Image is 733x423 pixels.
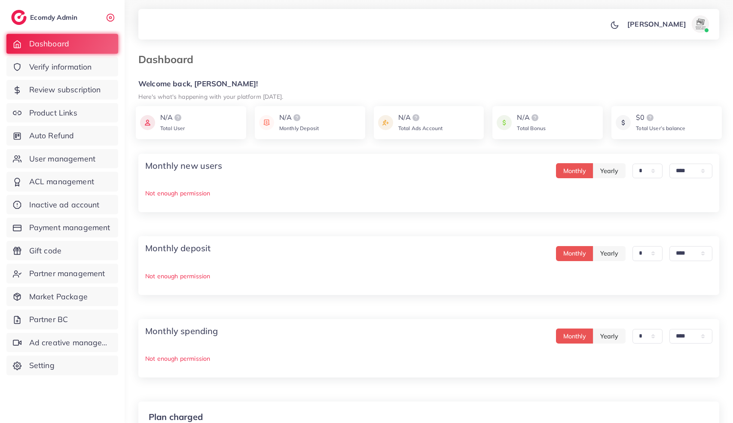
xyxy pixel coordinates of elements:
button: Monthly [556,329,593,344]
h4: Monthly deposit [145,243,211,253]
img: icon payment [140,113,155,133]
p: Not enough permission [145,353,712,364]
span: Ad creative management [29,337,112,348]
p: Plan charged [149,412,422,422]
a: Review subscription [6,80,118,100]
div: N/A [279,113,319,123]
p: [PERSON_NAME] [627,19,686,29]
a: Market Package [6,287,118,307]
span: Verify information [29,61,92,73]
h5: Welcome back, [PERSON_NAME]! [138,79,719,88]
h3: Dashboard [138,53,200,66]
p: Not enough permission [145,271,712,281]
a: Setting [6,356,118,375]
h4: Monthly new users [145,161,222,171]
a: Dashboard [6,34,118,54]
a: Gift code [6,241,118,261]
span: Inactive ad account [29,199,100,210]
span: Market Package [29,291,88,302]
div: $0 [636,113,685,123]
a: Payment management [6,218,118,237]
span: Total User [160,125,185,131]
small: Here's what's happening with your platform [DATE]. [138,93,283,100]
span: Partner BC [29,314,68,325]
span: Setting [29,360,55,371]
div: N/A [160,113,185,123]
span: User management [29,153,95,164]
h4: Monthly spending [145,326,218,336]
img: logo [173,113,183,123]
button: Monthly [556,163,593,178]
span: Dashboard [29,38,69,49]
img: logo [11,10,27,25]
span: Total Ads Account [398,125,443,131]
span: ACL management [29,176,94,187]
span: Product Links [29,107,77,119]
button: Yearly [593,246,626,261]
img: icon payment [378,113,393,133]
img: logo [411,113,421,123]
a: Inactive ad account [6,195,118,215]
p: Not enough permission [145,188,712,198]
div: N/A [517,113,546,123]
a: User management [6,149,118,169]
button: Yearly [593,163,626,178]
img: logo [292,113,302,123]
img: icon payment [497,113,512,133]
span: Review subscription [29,84,101,95]
h2: Ecomdy Admin [30,13,79,21]
a: Auto Refund [6,126,118,146]
span: Auto Refund [29,130,74,141]
img: logo [530,113,540,123]
img: icon payment [616,113,631,133]
span: Partner management [29,268,105,279]
div: N/A [398,113,443,123]
span: Total User’s balance [636,125,685,131]
button: Monthly [556,246,593,261]
a: Product Links [6,103,118,123]
a: [PERSON_NAME]avatar [623,15,712,33]
span: Monthly Deposit [279,125,319,131]
span: Gift code [29,245,61,256]
a: Partner management [6,264,118,283]
span: Total Bonus [517,125,546,131]
a: Ad creative management [6,333,118,353]
a: logoEcomdy Admin [11,10,79,25]
span: Payment management [29,222,110,233]
a: Verify information [6,57,118,77]
a: Partner BC [6,310,118,329]
img: icon payment [259,113,274,133]
img: logo [645,113,655,123]
img: avatar [692,15,709,33]
a: ACL management [6,172,118,192]
button: Yearly [593,329,626,344]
